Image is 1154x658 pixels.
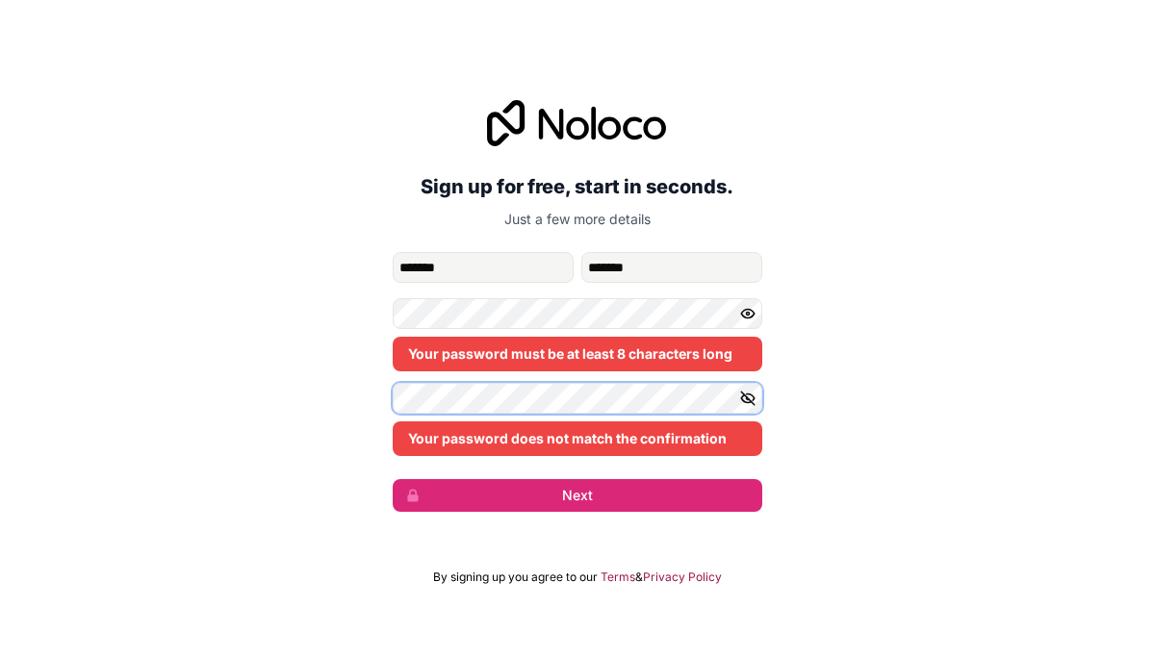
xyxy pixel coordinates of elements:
a: Privacy Policy [643,569,722,585]
input: given-name [393,252,574,283]
p: Just a few more details [393,210,762,229]
a: Terms [601,569,635,585]
input: Password [393,298,762,329]
span: By signing up you agree to our [433,569,598,585]
div: Your password does not match the confirmation [393,421,762,456]
h2: Sign up for free, start in seconds. [393,169,762,204]
button: Next [393,479,762,512]
input: family-name [581,252,762,283]
span: & [635,569,643,585]
input: Confirm password [393,383,762,414]
div: Your password must be at least 8 characters long [393,337,762,371]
